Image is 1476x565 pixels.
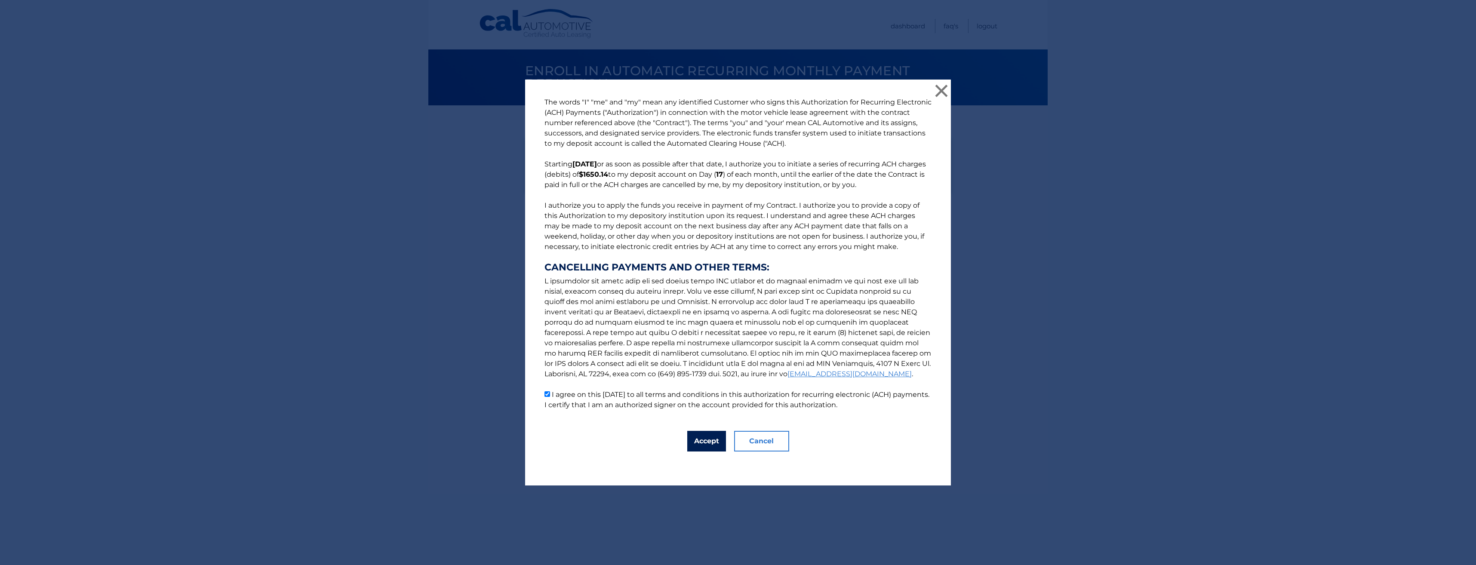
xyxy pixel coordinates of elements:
[579,170,608,178] b: $1650.14
[536,97,940,410] p: The words "I" "me" and "my" mean any identified Customer who signs this Authorization for Recurri...
[787,370,912,378] a: [EMAIL_ADDRESS][DOMAIN_NAME]
[544,262,932,273] strong: CANCELLING PAYMENTS AND OTHER TERMS:
[734,431,789,451] button: Cancel
[716,170,723,178] b: 17
[544,390,929,409] label: I agree on this [DATE] to all terms and conditions in this authorization for recurring electronic...
[572,160,597,168] b: [DATE]
[687,431,726,451] button: Accept
[933,82,950,99] button: ×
